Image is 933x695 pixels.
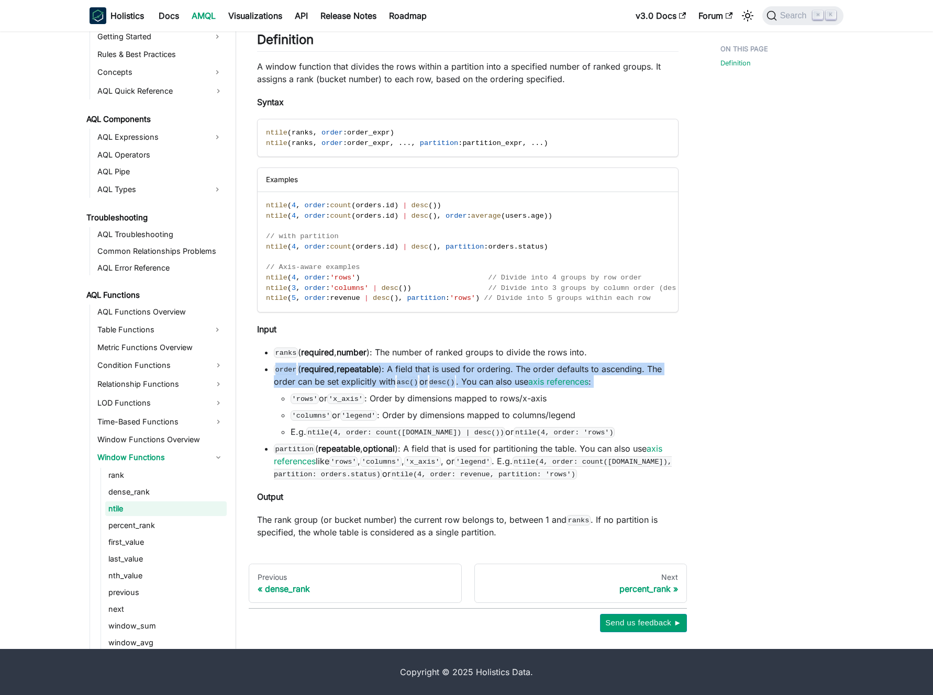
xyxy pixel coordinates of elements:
kbd: K [826,10,836,20]
span: order [321,129,343,137]
code: ranks [567,515,591,525]
code: ntile(4, order: count([DOMAIN_NAME]) | desc()) [306,427,505,438]
strong: Syntax [257,97,284,107]
span: count [330,212,351,220]
span: ( [398,284,403,292]
div: Next [483,573,679,582]
span: ) [394,243,398,251]
strong: required [301,364,334,374]
span: , [313,129,317,137]
span: : [326,243,330,251]
span: . [527,212,531,220]
span: . [381,201,385,209]
code: ranks [274,347,298,358]
code: ntile(4, order: revenue, partition: 'rows') [391,469,577,479]
a: AQL Error Reference [94,261,227,275]
img: Holistics [90,7,106,24]
code: 'rows' [329,456,358,467]
span: . [539,139,543,147]
span: 4 [292,212,296,220]
span: ( [501,212,505,220]
span: ( [351,212,356,220]
a: Condition Functions [94,357,227,374]
span: age [531,212,543,220]
a: AMQL [185,7,222,24]
code: asc() [395,377,419,387]
span: , [296,201,300,209]
span: | [403,212,407,220]
span: 4 [292,274,296,282]
span: ntile [266,139,287,147]
button: Expand sidebar category 'Table Functions' [208,321,227,338]
strong: required [301,347,334,357]
button: Search (Command+K) [762,6,843,25]
span: , [296,274,300,282]
span: id [386,212,394,220]
code: 'legend' [340,410,377,421]
span: count [330,243,351,251]
span: . [398,139,403,147]
span: ) [544,139,548,147]
span: id [386,243,394,251]
span: , [313,139,317,147]
a: Troubleshooting [83,210,227,225]
span: ) [432,201,437,209]
span: 5 [292,294,296,302]
span: . [535,139,539,147]
span: revenue [330,294,360,302]
span: ( [287,294,292,302]
span: ) [356,274,360,282]
h2: Definition [257,32,679,52]
span: ranks [292,139,313,147]
code: 'legend' [454,456,491,467]
span: 4 [292,201,296,209]
a: ntile [105,501,227,516]
span: : [326,212,330,220]
span: ranks [292,129,313,137]
span: ntile [266,201,287,209]
a: Forum [692,7,739,24]
span: order_expr [347,129,390,137]
span: 'rows' [450,294,475,302]
a: LOD Functions [94,395,227,411]
code: 'x_axis' [404,456,441,467]
span: // Divide into 5 groups within each row [484,294,650,302]
a: Window Functions Overview [94,432,227,447]
span: count [330,201,351,209]
span: , [437,243,441,251]
a: next [105,602,227,616]
span: ) [544,243,548,251]
a: nth_value [105,568,227,583]
span: , [398,294,403,302]
span: , [296,243,300,251]
a: dense_rank [105,485,227,499]
span: 3 [292,284,296,292]
code: 'x_axis' [327,394,364,404]
span: Send us feedback ► [605,616,682,630]
span: desc [381,284,398,292]
span: : [326,201,330,209]
span: ( [287,284,292,292]
span: 'columns' [330,284,368,292]
a: AQL Components [83,112,227,127]
a: AQL Functions [83,288,227,302]
a: AQL Operators [94,148,227,162]
span: ( [287,201,292,209]
span: users [505,212,527,220]
span: orders [356,201,381,209]
span: order [304,212,326,220]
span: partition [420,139,458,147]
div: Examples [258,168,678,192]
span: . [531,139,535,147]
span: : [326,294,330,302]
span: // Axis-aware examples [266,263,360,271]
code: desc() [428,377,456,387]
a: first_value [105,535,227,550]
span: order [304,294,326,302]
li: ( , ): A field that is used for ordering. The order defaults to ascending. The order can be set e... [274,363,679,438]
li: or : Order by dimensions mapped to columns/legend [291,409,679,421]
span: | [403,243,407,251]
span: ) [394,201,398,209]
a: rank [105,468,227,483]
span: ( [287,243,292,251]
